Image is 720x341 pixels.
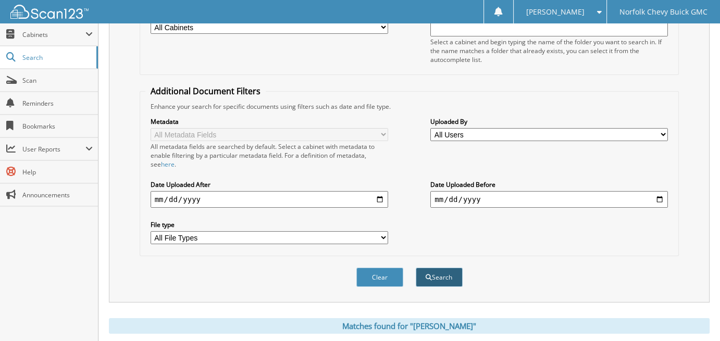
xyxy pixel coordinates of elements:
a: here [161,160,175,169]
iframe: Chat Widget [668,291,720,341]
span: User Reports [22,145,85,154]
label: Date Uploaded After [151,180,388,189]
button: Clear [356,268,403,287]
input: start [151,191,388,208]
span: [PERSON_NAME] [526,9,585,15]
span: Scan [22,76,93,85]
div: Matches found for "[PERSON_NAME]" [109,318,710,334]
div: Enhance your search for specific documents using filters such as date and file type. [145,102,674,111]
label: Metadata [151,117,388,126]
input: end [430,191,668,208]
span: Norfolk Chevy Buick GMC [619,9,707,15]
img: scan123-logo-white.svg [10,5,89,19]
legend: Additional Document Filters [145,85,266,97]
div: All metadata fields are searched by default. Select a cabinet with metadata to enable filtering b... [151,142,388,169]
span: Reminders [22,99,93,108]
label: File type [151,220,388,229]
label: Date Uploaded Before [430,180,668,189]
div: Select a cabinet and begin typing the name of the folder you want to search in. If the name match... [430,37,668,64]
span: Announcements [22,191,93,199]
label: Uploaded By [430,117,668,126]
button: Search [416,268,463,287]
span: Search [22,53,91,62]
span: Cabinets [22,30,85,39]
span: Bookmarks [22,122,93,131]
span: Help [22,168,93,176]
